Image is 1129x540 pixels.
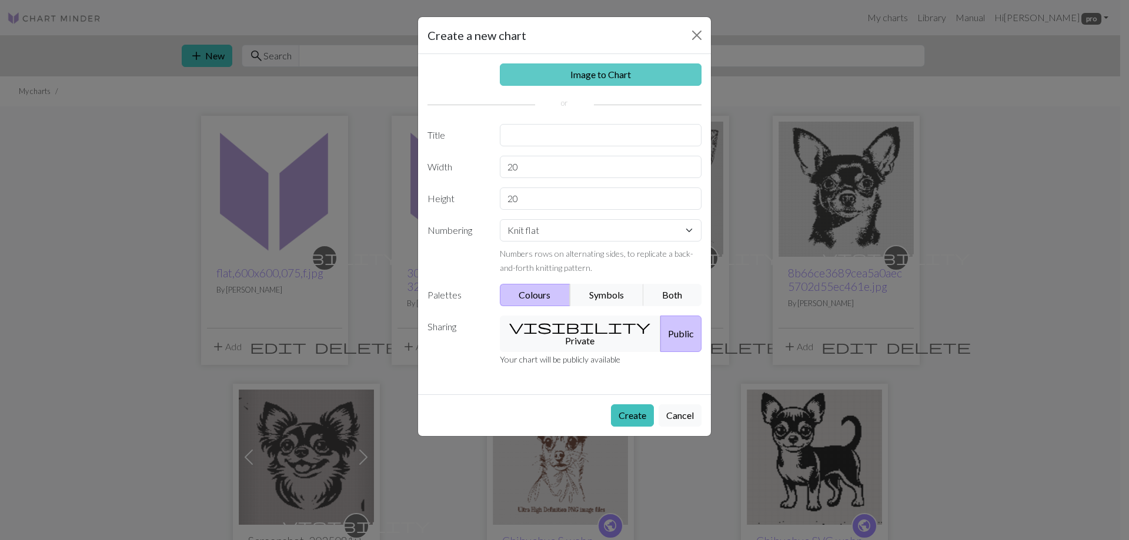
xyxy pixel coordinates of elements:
[500,284,571,306] button: Colours
[420,124,493,146] label: Title
[687,26,706,45] button: Close
[500,354,620,364] small: Your chart will be publicly available
[427,26,526,44] h5: Create a new chart
[420,219,493,274] label: Numbering
[660,316,702,352] button: Public
[611,404,654,427] button: Create
[659,404,702,427] button: Cancel
[643,284,702,306] button: Both
[420,316,493,352] label: Sharing
[420,156,493,178] label: Width
[500,63,702,86] a: Image to Chart
[500,316,662,352] button: Private
[420,284,493,306] label: Palettes
[570,284,644,306] button: Symbols
[509,318,650,335] span: visibility
[500,249,693,273] small: Numbers rows on alternating sides, to replicate a back-and-forth knitting pattern.
[420,187,493,210] label: Height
